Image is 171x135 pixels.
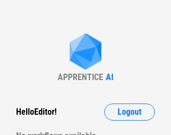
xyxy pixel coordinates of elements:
[16,104,57,121] div: Hello Editor !
[104,104,155,121] button: Logout
[64,33,107,72] img: Apprentice AI
[58,72,103,82] div: APPRENTICE
[118,108,142,116] span: Logout
[106,72,113,82] div: AI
